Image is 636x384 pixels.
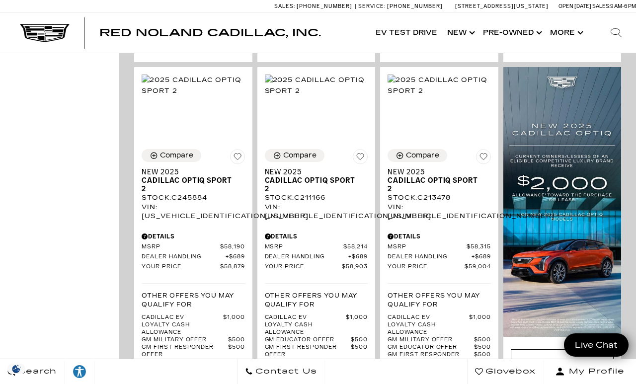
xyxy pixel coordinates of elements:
[387,3,443,9] span: [PHONE_NUMBER]
[353,149,368,168] button: Save Vehicle
[160,151,193,160] div: Compare
[142,344,228,359] span: GM First Responder Offer
[226,253,245,261] span: $689
[142,243,245,251] a: MSRP $58,190
[455,3,549,9] a: [STREET_ADDRESS][US_STATE]
[283,151,317,160] div: Compare
[519,357,606,379] div: Schedule Test Drive
[265,243,344,251] span: MSRP
[265,336,368,344] a: GM Educator Offer $500
[142,168,238,176] span: New 2025
[237,359,325,384] a: Contact Us
[474,336,491,344] span: $500
[388,351,491,366] a: GM First Responder Offer $500
[65,359,95,384] a: Explore your accessibility options
[355,3,445,9] a: Service: [PHONE_NUMBER]
[596,13,636,53] div: Search
[15,365,57,379] span: Search
[348,253,368,261] span: $689
[388,336,474,344] span: GM Military Offer
[388,168,491,193] a: New 2025Cadillac OPTIQ Sport 2
[99,28,321,38] a: Red Noland Cadillac, Inc.
[592,3,610,9] span: Sales:
[265,168,368,193] a: New 2025Cadillac OPTIQ Sport 2
[474,351,491,366] span: $500
[230,149,245,168] button: Save Vehicle
[265,232,368,241] div: Pricing Details - New 2025 Cadillac OPTIQ Sport 2
[20,23,70,42] img: Cadillac Dark Logo with Cadillac White Text
[142,263,220,271] span: Your Price
[388,314,469,336] span: Cadillac EV Loyalty Cash Allowance
[265,314,368,336] a: Cadillac EV Loyalty Cash Allowance $1,000
[220,243,245,251] span: $58,190
[142,253,226,261] span: Dealer Handling
[545,13,586,53] button: More
[142,75,245,96] img: 2025 Cadillac OPTIQ Sport 2
[478,13,545,53] a: Pre-Owned
[265,176,361,193] span: Cadillac OPTIQ Sport 2
[442,13,478,53] a: New
[483,365,536,379] span: Glovebox
[388,243,491,251] a: MSRP $58,315
[265,203,368,221] div: VIN: [US_VEHICLE_IDENTIFICATION_NUMBER]
[476,149,491,168] button: Save Vehicle
[467,243,491,251] span: $58,315
[388,168,483,176] span: New 2025
[388,253,472,261] span: Dealer Handling
[388,176,483,193] span: Cadillac OPTIQ Sport 2
[388,344,491,351] a: GM Educator Offer $500
[388,253,491,261] a: Dealer Handling $689
[274,3,355,9] a: Sales: [PHONE_NUMBER]
[388,344,474,351] span: GM Educator Offer
[564,333,629,357] a: Live Chat
[467,359,544,384] a: Glovebox
[228,344,245,359] span: $500
[223,314,245,336] span: $1,000
[228,336,245,344] span: $500
[570,339,623,351] span: Live Chat
[265,149,324,162] button: Compare Vehicle
[253,365,317,379] span: Contact Us
[142,336,245,344] a: GM Military Offer $500
[265,75,368,96] img: 2025 Cadillac OPTIQ Sport 2
[142,263,245,271] a: Your Price $58,879
[346,314,368,336] span: $1,000
[142,232,245,241] div: Pricing Details - New 2025 Cadillac OPTIQ Sport 2
[265,253,368,261] a: Dealer Handling $689
[142,168,245,193] a: New 2025Cadillac OPTIQ Sport 2
[265,263,342,271] span: Your Price
[388,193,491,202] div: Stock : C213478
[142,291,245,309] p: Other Offers You May Qualify For
[388,314,491,336] a: Cadillac EV Loyalty Cash Allowance $1,000
[465,263,491,271] span: $59,004
[265,253,349,261] span: Dealer Handling
[5,364,28,374] img: Opt-Out Icon
[99,27,321,39] span: Red Noland Cadillac, Inc.
[388,263,491,271] a: Your Price $59,004
[469,314,491,336] span: $1,000
[142,253,245,261] a: Dealer Handling $689
[544,359,636,384] button: Open user profile menu
[265,344,351,359] span: GM First Responder Offer
[142,314,223,336] span: Cadillac EV Loyalty Cash Allowance
[265,168,361,176] span: New 2025
[265,336,351,344] span: GM Educator Offer
[351,344,368,359] span: $500
[358,3,386,9] span: Service:
[142,176,238,193] span: Cadillac OPTIQ Sport 2
[142,149,201,162] button: Compare Vehicle
[388,351,474,366] span: GM First Responder Offer
[142,243,220,251] span: MSRP
[142,193,245,202] div: Stock : C245884
[388,263,465,271] span: Your Price
[297,3,352,9] span: [PHONE_NUMBER]
[388,336,491,344] a: GM Military Offer $500
[343,243,368,251] span: $58,214
[558,3,591,9] span: Open [DATE]
[406,151,439,160] div: Compare
[388,243,467,251] span: MSRP
[388,232,491,241] div: Pricing Details - New 2025 Cadillac OPTIQ Sport 2
[142,336,228,344] span: GM Military Offer
[388,203,491,221] div: VIN: [US_VEHICLE_IDENTIFICATION_NUMBER]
